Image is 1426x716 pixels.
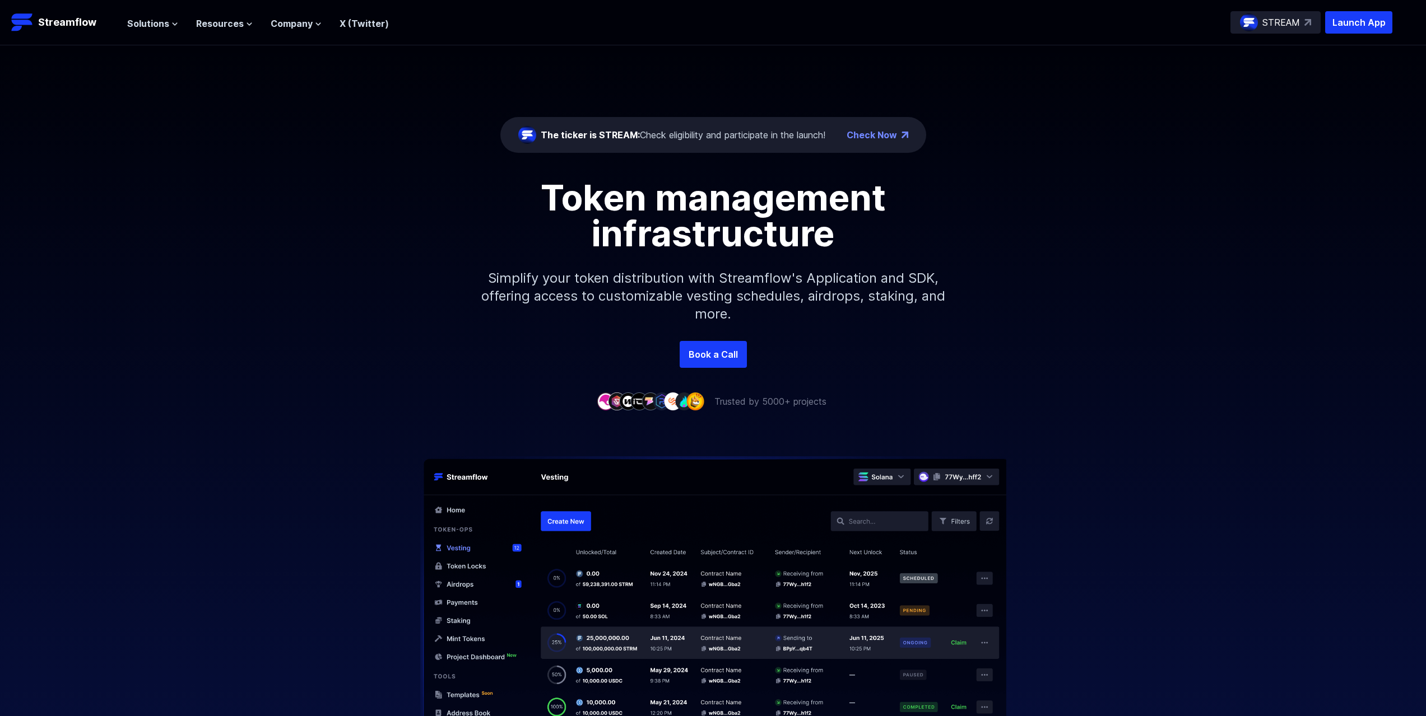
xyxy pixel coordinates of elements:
img: company-3 [619,392,637,410]
span: The ticker is STREAM: [541,129,640,141]
a: Check Now [847,128,897,142]
img: company-5 [642,392,659,410]
img: top-right-arrow.png [902,132,908,138]
img: company-1 [597,392,615,410]
p: Simplify your token distribution with Streamflow's Application and SDK, offering access to custom... [472,251,954,341]
p: Trusted by 5000+ projects [714,395,826,408]
a: STREAM [1230,11,1321,34]
a: X (Twitter) [340,18,389,29]
button: Company [271,17,322,30]
div: Check eligibility and participate in the launch! [541,128,825,142]
span: Company [271,17,313,30]
p: STREAM [1262,16,1300,29]
a: Streamflow [11,11,116,34]
img: company-4 [630,392,648,410]
p: Streamflow [38,15,96,30]
img: streamflow-logo-circle.png [518,126,536,144]
img: Streamflow Logo [11,11,34,34]
img: company-9 [686,392,704,410]
img: streamflow-logo-circle.png [1240,13,1258,31]
a: Book a Call [680,341,747,368]
h1: Token management infrastructure [461,180,965,251]
button: Resources [196,17,253,30]
span: Solutions [127,17,169,30]
button: Launch App [1325,11,1392,34]
img: company-8 [675,392,693,410]
button: Solutions [127,17,178,30]
img: company-2 [608,392,626,410]
img: top-right-arrow.svg [1304,19,1311,26]
span: Resources [196,17,244,30]
img: company-7 [664,392,682,410]
img: company-6 [653,392,671,410]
